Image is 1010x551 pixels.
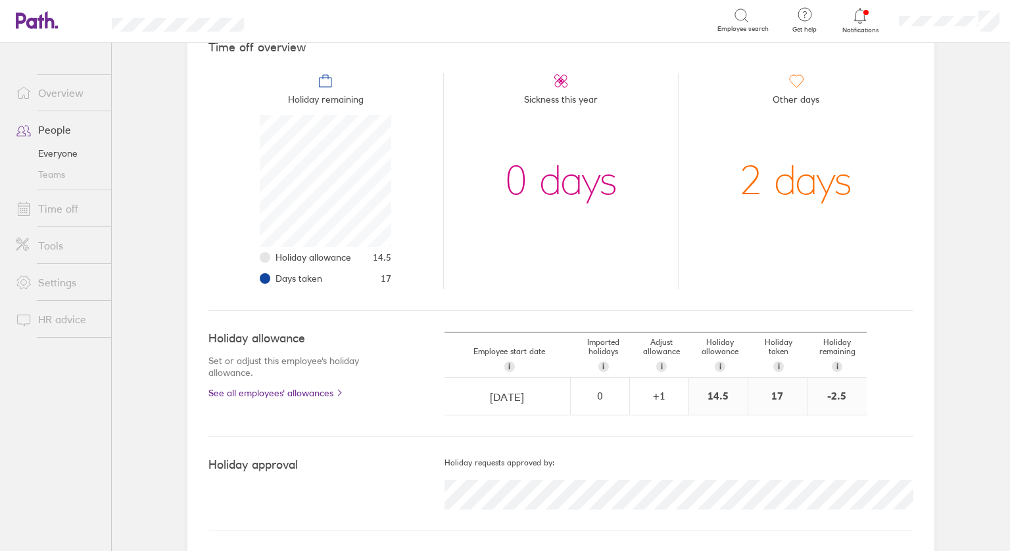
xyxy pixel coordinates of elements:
[445,458,913,467] h5: Holiday requests approved by:
[445,342,574,377] div: Employee start date
[5,143,111,164] a: Everyone
[839,7,882,34] a: Notifications
[717,25,769,33] span: Employee search
[602,361,604,372] span: i
[750,332,808,377] div: Holiday taken
[748,378,807,415] div: 17
[661,361,663,372] span: i
[808,332,867,377] div: Holiday remaining
[373,252,391,263] span: 14.5
[505,115,617,247] div: 0 days
[691,332,750,377] div: Holiday allowance
[839,26,882,34] span: Notifications
[5,269,111,296] a: Settings
[381,273,391,284] span: 17
[5,196,111,222] a: Time off
[5,232,111,259] a: Tools
[508,361,510,372] span: i
[633,332,691,377] div: Adjust allowance
[807,378,867,415] div: -2.5
[279,14,313,26] div: Search
[208,355,392,379] p: Set or adjust this employee's holiday allowance.
[524,89,598,115] span: Sickness this year
[5,117,111,143] a: People
[773,89,819,115] span: Other days
[208,41,913,55] h4: Time off overview
[5,306,111,332] a: HR advice
[5,164,111,185] a: Teams
[740,115,852,247] div: 2 days
[445,379,569,415] input: dd/mm/yyyy
[689,378,748,415] div: 14.5
[288,89,364,115] span: Holiday remaining
[719,361,721,372] span: i
[574,332,633,377] div: Imported holidays
[836,361,838,372] span: i
[5,80,111,106] a: Overview
[276,252,351,263] span: Holiday allowance
[631,390,688,402] div: + 1
[208,332,392,346] h4: Holiday allowance
[783,26,826,34] span: Get help
[276,273,322,284] span: Days taken
[778,361,780,372] span: i
[208,458,445,472] h4: Holiday approval
[208,388,392,398] a: See all employees' allowances
[571,390,629,402] div: 0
